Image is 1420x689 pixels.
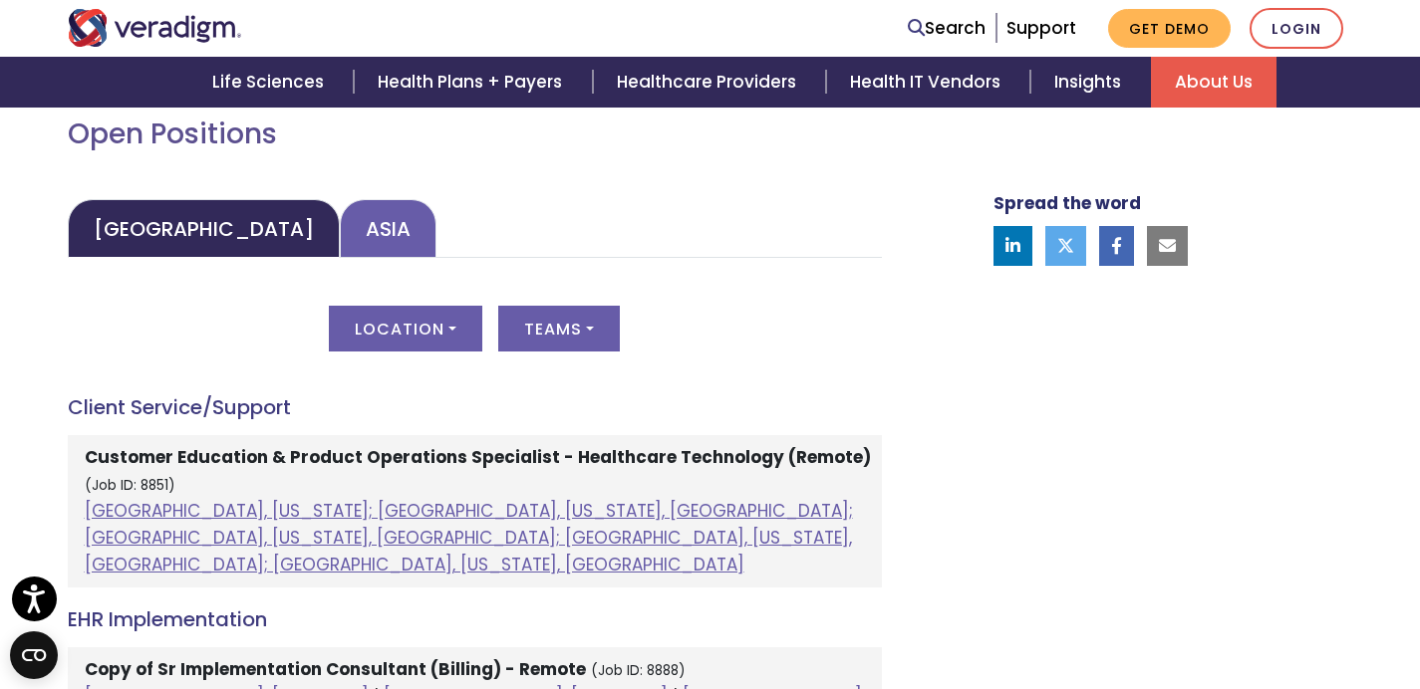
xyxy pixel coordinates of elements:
[68,9,242,47] img: Veradigm logo
[85,499,853,576] a: [GEOGRAPHIC_DATA], [US_STATE]; [GEOGRAPHIC_DATA], [US_STATE], [GEOGRAPHIC_DATA]; [GEOGRAPHIC_DATA...
[908,15,986,42] a: Search
[1151,57,1277,108] a: About Us
[826,57,1030,108] a: Health IT Vendors
[68,607,882,631] h4: EHR Implementation
[1030,57,1151,108] a: Insights
[68,117,882,151] h2: Open Positions
[329,306,482,351] button: Location
[85,476,175,495] small: (Job ID: 8851)
[354,57,592,108] a: Health Plans + Payers
[591,661,686,680] small: (Job ID: 8888)
[1250,8,1343,49] a: Login
[340,199,436,258] a: Asia
[1108,9,1231,48] a: Get Demo
[188,57,354,108] a: Life Sciences
[593,57,826,108] a: Healthcare Providers
[68,395,882,419] h4: Client Service/Support
[1006,16,1076,40] a: Support
[85,657,586,681] strong: Copy of Sr Implementation Consultant (Billing) - Remote
[68,199,340,258] a: [GEOGRAPHIC_DATA]
[85,445,871,469] strong: Customer Education & Product Operations Specialist - Healthcare Technology (Remote)
[10,631,58,679] button: Open CMP widget
[498,306,620,351] button: Teams
[994,191,1141,215] strong: Spread the word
